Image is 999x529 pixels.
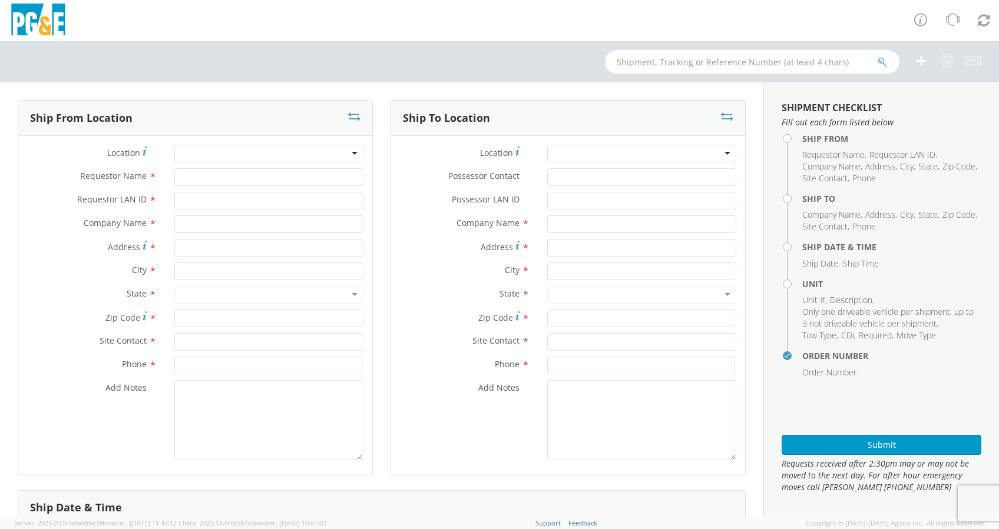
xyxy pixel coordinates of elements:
span: Phone [852,221,876,232]
span: Requests received after 2:30pm may or may not be moved to the next day. For after hour emergency ... [782,458,981,493]
span: Site Contact [802,221,848,232]
span: State [499,288,520,299]
span: City [132,264,147,275]
img: pge-logo-06675f144f4cfa6a6814.png [9,4,68,38]
span: CDL Required [841,330,892,341]
span: Address [865,161,895,172]
li: , [900,209,915,221]
span: City [505,264,520,275]
h4: Ship From [802,134,981,143]
span: State [127,288,147,299]
strong: Shipment Checklist [782,101,882,114]
span: Requestor Name [802,149,865,160]
li: , [841,330,894,341]
li: , [900,161,915,172]
li: , [869,149,937,161]
span: Address [481,241,513,252]
li: , [865,209,897,221]
span: Unit # [802,294,825,305]
span: Description [830,294,872,305]
span: Zip Code [105,312,140,323]
span: Add Notes [478,382,520,393]
span: Ship Time [843,258,879,269]
li: , [802,221,849,232]
span: Ship Date [802,258,838,269]
span: Move Type [897,330,936,341]
h3: Ship From Location [30,112,133,124]
li: , [802,209,862,221]
span: Requestor LAN ID [869,149,935,160]
span: Fill out each form listed below [782,117,981,128]
span: Copyright © [DATE]-[DATE] Agistix Inc., All Rights Reserved [806,518,985,528]
span: Requestor Name [80,170,147,181]
li: , [942,161,977,172]
span: Zip Code [942,209,975,220]
span: Company Name [84,217,147,228]
li: , [865,161,897,172]
a: Feedback [568,518,597,527]
li: , [802,161,862,172]
li: , [918,209,940,221]
span: Location [480,147,513,158]
span: State [918,161,938,172]
span: Add Notes [105,382,147,393]
span: master, [DATE] 11:47:12 [105,518,177,527]
span: Server: 2025.20.0-5efa686e39f [14,518,177,527]
span: Address [108,241,140,252]
li: , [802,172,849,184]
h4: Ship To [802,194,981,203]
span: Client: 2025.18.0-fd567a5 [178,518,326,527]
h4: Order Number [802,351,981,360]
span: Zip Code [942,161,975,172]
li: , [802,258,840,270]
span: Location [107,147,140,158]
span: Requestor LAN ID [77,194,147,205]
span: Zip Code [478,312,513,323]
li: , [802,149,866,161]
a: Support [535,518,561,527]
span: City [900,161,914,172]
input: Shipment, Tracking or Reference Number (at least 4 chars) [605,50,899,74]
li: , [802,294,827,306]
h4: Ship Date & Time [802,242,981,251]
li: , [802,306,978,330]
li: , [918,161,940,172]
li: , [802,330,838,341]
span: Only one driveable vehicle per shipment, up to 3 not driveable vehicle per shipment [802,306,974,329]
span: Site Contact [802,172,848,184]
h3: Ship Date & Time [30,502,122,514]
span: Phone [122,358,147,370]
span: Order Number [802,367,856,378]
span: Company Name [457,217,520,228]
span: Phone [852,172,876,184]
button: Submit [782,435,981,455]
span: Company Name [802,161,861,172]
li: , [942,209,977,221]
span: Tow Type [802,330,836,341]
span: master, [DATE] 10:01:07 [254,518,326,527]
span: City [900,209,914,220]
h4: Unit [802,280,981,288]
span: Site Contact [472,335,520,346]
span: Address [865,209,895,220]
span: Phone [495,358,520,370]
span: State [918,209,938,220]
span: Possessor LAN ID [452,194,520,205]
h3: Ship To Location [403,112,490,124]
span: Company Name [802,209,861,220]
span: Possessor Contact [448,170,520,181]
span: Site Contact [100,335,147,346]
li: , [830,294,874,306]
